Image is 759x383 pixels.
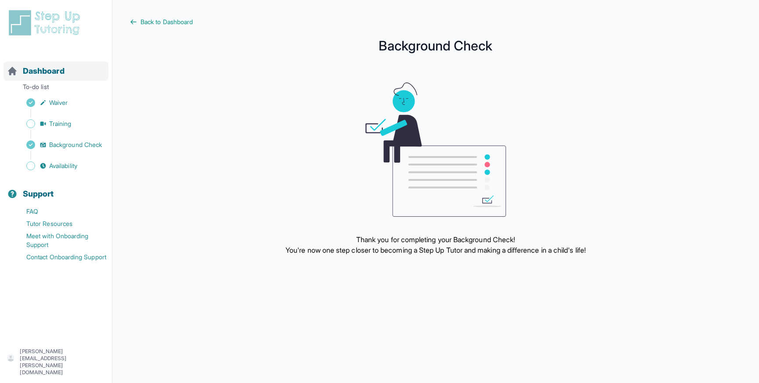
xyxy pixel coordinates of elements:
span: Training [49,119,72,128]
a: Meet with Onboarding Support [7,230,112,251]
a: Availability [7,160,112,172]
img: logo [7,9,85,37]
button: Dashboard [4,51,108,81]
span: Availability [49,161,77,170]
p: [PERSON_NAME][EMAIL_ADDRESS][PERSON_NAME][DOMAIN_NAME] [20,348,105,376]
img: meeting graphic [365,82,506,217]
a: Contact Onboarding Support [7,251,112,263]
a: Tutor Resources [7,218,112,230]
span: Waiver [49,98,68,107]
span: Dashboard [23,65,65,77]
h1: Background Check [130,40,741,51]
a: Training [7,118,112,130]
p: Thank you for completing your Background Check! [286,234,586,245]
a: Back to Dashboard [130,18,741,26]
span: Back to Dashboard [141,18,193,26]
a: Background Check [7,139,112,151]
a: Waiver [7,97,112,109]
span: Background Check [49,140,102,149]
button: Support [4,174,108,204]
p: To-do list [4,82,108,95]
a: Dashboard [7,65,65,77]
p: You're now one step closer to becoming a Step Up Tutor and making a difference in a child's life! [286,245,586,255]
span: Support [23,188,54,200]
a: FAQ [7,205,112,218]
button: [PERSON_NAME][EMAIL_ADDRESS][PERSON_NAME][DOMAIN_NAME] [7,348,105,376]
